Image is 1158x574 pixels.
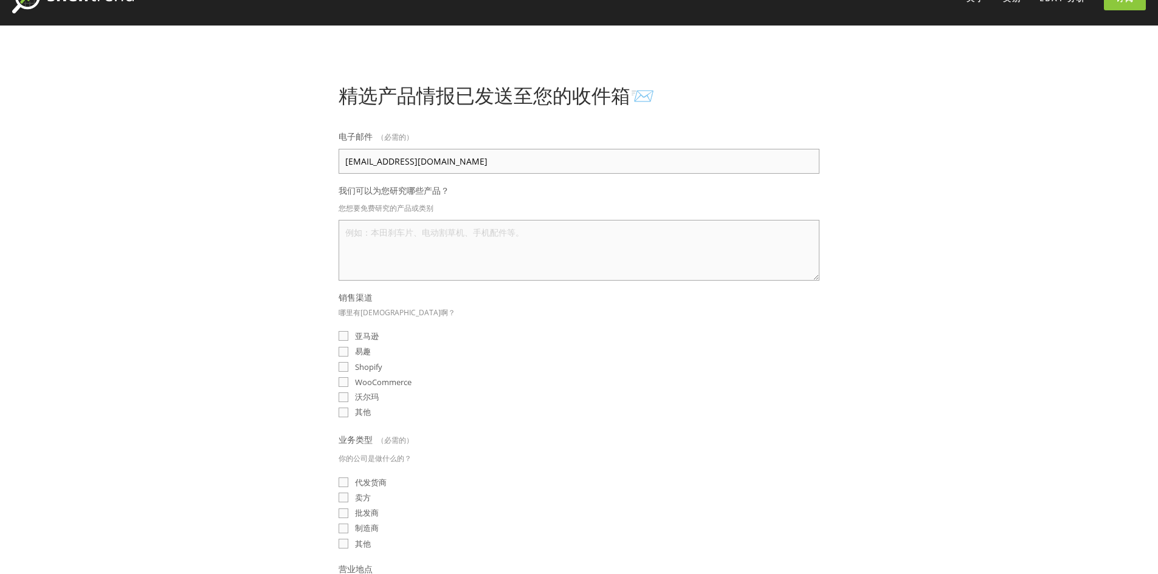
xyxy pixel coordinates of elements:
font: 你的公司是做什么的？ [339,453,412,463]
font: 销售渠道 [339,292,373,303]
font: 其他 [355,538,371,549]
input: 其他 [339,539,348,548]
input: WooCommerce [339,377,348,387]
input: 其他 [339,408,348,417]
input: Shopify [339,362,348,372]
input: 亚马逊 [339,331,348,341]
font: 其他 [355,406,371,417]
input: 沃尔玛 [339,392,348,402]
font: 电子邮件 [339,131,373,142]
font: 批发商 [355,507,379,518]
font: 制造商 [355,522,379,533]
input: 代发货商 [339,477,348,487]
font: 业务类型 [339,434,373,445]
font: WooCommerce [355,377,412,388]
font: 沃尔玛 [355,391,379,402]
font: Shopify [355,361,382,372]
font: 精选产品情报已发送至您的收件箱📨 [339,82,655,108]
font: 您想要免费研究的产品或类别 [339,203,433,213]
font: 卖方 [355,492,371,503]
font: 亚马逊 [355,330,379,341]
input: 制造商 [339,524,348,533]
font: 易趣 [355,346,371,357]
font: （必需的） [377,132,413,142]
font: 哪里有[DEMOGRAPHIC_DATA]啊？ [339,307,455,318]
input: 易趣 [339,347,348,357]
font: 代发货商 [355,477,387,488]
font: （必需的） [377,435,413,445]
input: 批发商 [339,508,348,518]
font: 我们可以为您研究哪些产品？ [339,185,449,196]
input: 卖方 [339,493,348,502]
